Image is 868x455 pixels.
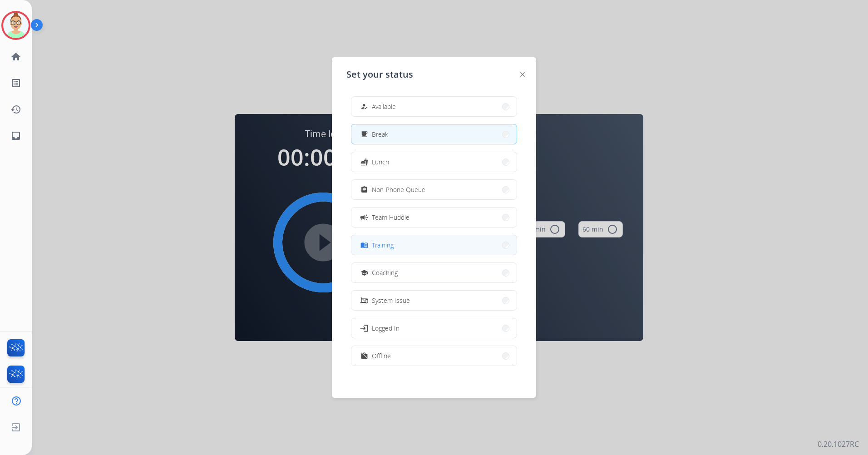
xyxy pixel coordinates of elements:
[360,186,368,193] mat-icon: assignment
[351,124,517,144] button: Break
[360,103,368,110] mat-icon: how_to_reg
[351,180,517,199] button: Non-Phone Queue
[351,291,517,310] button: System Issue
[360,297,368,304] mat-icon: phonelink_off
[360,213,369,222] mat-icon: campaign
[10,130,21,141] mat-icon: inbox
[351,318,517,338] button: Logged In
[351,346,517,366] button: Offline
[818,439,859,450] p: 0.20.1027RC
[360,269,368,277] mat-icon: school
[10,51,21,62] mat-icon: home
[360,158,368,166] mat-icon: fastfood
[360,323,369,332] mat-icon: login
[3,13,29,38] img: avatar
[372,102,396,111] span: Available
[372,157,389,167] span: Lunch
[351,152,517,172] button: Lunch
[351,235,517,255] button: Training
[372,296,410,305] span: System Issue
[351,208,517,227] button: Team Huddle
[10,104,21,115] mat-icon: history
[372,351,391,361] span: Offline
[520,72,525,77] img: close-button
[372,213,409,222] span: Team Huddle
[372,185,425,194] span: Non-Phone Queue
[372,323,399,333] span: Logged In
[372,129,388,139] span: Break
[360,352,368,360] mat-icon: work_off
[372,240,394,250] span: Training
[351,263,517,282] button: Coaching
[346,68,413,81] span: Set your status
[351,97,517,116] button: Available
[360,130,368,138] mat-icon: free_breakfast
[372,268,398,277] span: Coaching
[360,241,368,249] mat-icon: menu_book
[10,78,21,89] mat-icon: list_alt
